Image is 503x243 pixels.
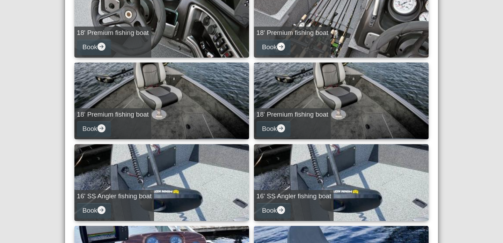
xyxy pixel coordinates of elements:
[256,111,328,119] h5: 18' Premium fishing boat
[256,192,331,200] h5: 16' SS Angler fishing boat
[77,111,149,119] h5: 18' Premium fishing boat
[77,39,111,55] button: Bookarrow right circle fill
[256,39,291,55] button: Bookarrow right circle fill
[97,124,105,132] svg: arrow right circle fill
[277,124,285,132] svg: arrow right circle fill
[97,206,105,214] svg: arrow right circle fill
[77,192,152,200] h5: 16' SS Angler fishing boat
[256,29,328,37] h5: 18' Premium fishing boat
[97,43,105,51] svg: arrow right circle fill
[77,203,111,219] button: Bookarrow right circle fill
[256,121,291,137] button: Bookarrow right circle fill
[77,121,111,137] button: Bookarrow right circle fill
[256,203,291,219] button: Bookarrow right circle fill
[277,43,285,51] svg: arrow right circle fill
[77,29,149,37] h5: 18' Premium fishing boat
[277,206,285,214] svg: arrow right circle fill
